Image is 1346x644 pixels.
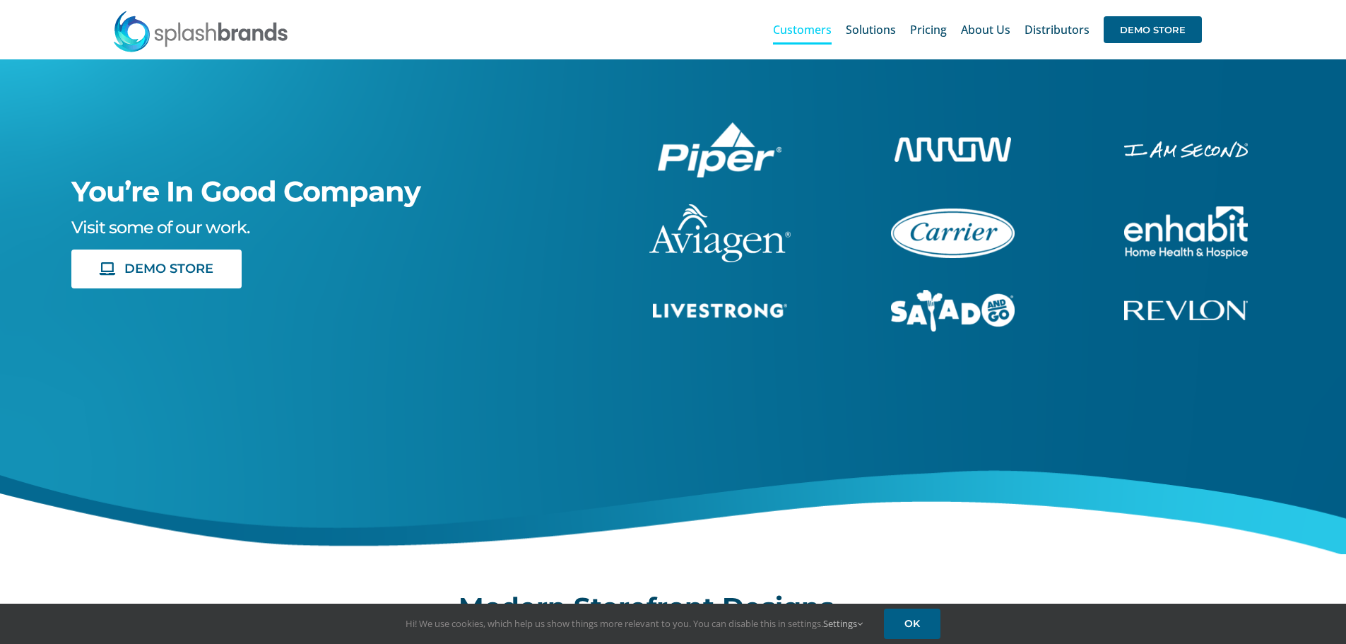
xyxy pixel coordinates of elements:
img: I Am Second Store [1124,141,1248,158]
img: SplashBrands.com Logo [112,10,289,52]
a: livestrong-5E-website [653,301,787,317]
span: Hi! We use cookies, which help us show things more relevant to you. You can disable this in setti... [406,617,863,630]
a: Distributors [1025,7,1090,52]
a: Customers [773,7,832,52]
img: Enhabit Gear Store [1124,206,1248,259]
span: Pricing [910,24,947,35]
span: Customers [773,24,832,35]
a: piper-White [658,120,781,136]
img: Revlon [1124,300,1248,320]
h2: Modern Storefront Designs [459,593,887,621]
a: revlon-flat-white [1124,298,1248,314]
span: DEMO STORE [1104,16,1202,43]
span: About Us [961,24,1010,35]
img: Salad And Go Store [891,290,1015,332]
a: OK [884,609,940,639]
img: Carrier Brand Store [891,209,1015,258]
span: You’re In Good Company [71,174,420,209]
span: DEMO STORE [124,262,213,276]
a: enhabit-stacked-white [1124,204,1248,220]
a: arrow-white [895,135,1011,151]
a: Settings [823,617,863,630]
span: Visit some of our work. [71,217,249,238]
a: carrier-1B [891,206,1015,222]
a: enhabit-stacked-white [1124,139,1248,155]
span: Distributors [1025,24,1090,35]
a: sng-1C [891,288,1015,303]
nav: Main Menu [773,7,1202,52]
img: Livestrong Store [653,303,787,318]
span: Solutions [846,24,896,35]
a: Pricing [910,7,947,52]
a: DEMO STORE [71,250,242,288]
a: DEMO STORE [1104,7,1202,52]
img: aviagen-1C [649,204,791,262]
img: Arrow Store [895,137,1011,162]
img: Piper Pilot Ship [658,122,781,177]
